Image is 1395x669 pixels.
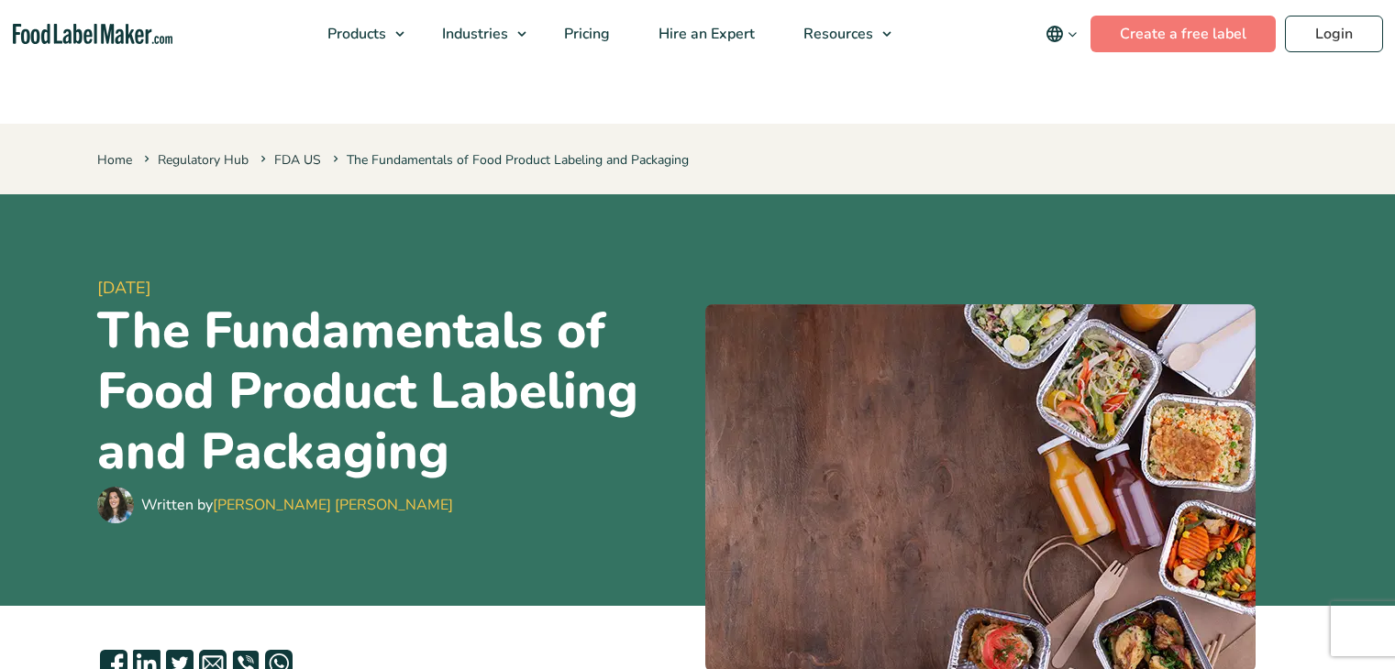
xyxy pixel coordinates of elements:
[97,301,691,482] h1: The Fundamentals of Food Product Labeling and Packaging
[97,276,691,301] span: [DATE]
[158,151,249,169] a: Regulatory Hub
[798,24,875,44] span: Resources
[97,487,134,523] img: Maria Abi Hanna - Food Label Maker
[559,24,612,44] span: Pricing
[329,151,689,169] span: The Fundamentals of Food Product Labeling and Packaging
[1091,16,1276,52] a: Create a free label
[141,494,453,516] div: Written by
[97,151,132,169] a: Home
[437,24,510,44] span: Industries
[322,24,388,44] span: Products
[1285,16,1383,52] a: Login
[653,24,757,44] span: Hire an Expert
[274,151,321,169] a: FDA US
[213,495,453,515] a: [PERSON_NAME] [PERSON_NAME]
